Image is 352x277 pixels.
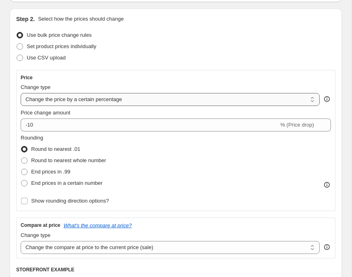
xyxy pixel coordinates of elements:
[323,243,331,251] div: help
[31,146,80,152] span: Round to nearest .01
[31,198,109,204] span: Show rounding direction options?
[21,135,43,141] span: Rounding
[27,55,66,61] span: Use CSV upload
[64,222,132,228] button: What's the compare at price?
[31,180,102,186] span: End prices in a certain number
[16,15,35,23] h2: Step 2.
[31,157,106,163] span: Round to nearest whole number
[31,169,70,175] span: End prices in .99
[38,15,124,23] p: Select how the prices should change
[323,95,331,103] div: help
[21,110,70,116] span: Price change amount
[21,222,60,228] h3: Compare at price
[27,43,96,49] span: Set product prices individually
[280,122,314,128] span: % (Price drop)
[21,232,51,238] span: Change type
[21,74,32,81] h3: Price
[16,266,335,273] h6: STOREFRONT EXAMPLE
[27,32,91,38] span: Use bulk price change rules
[21,118,279,131] input: -15
[21,84,51,90] span: Change type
